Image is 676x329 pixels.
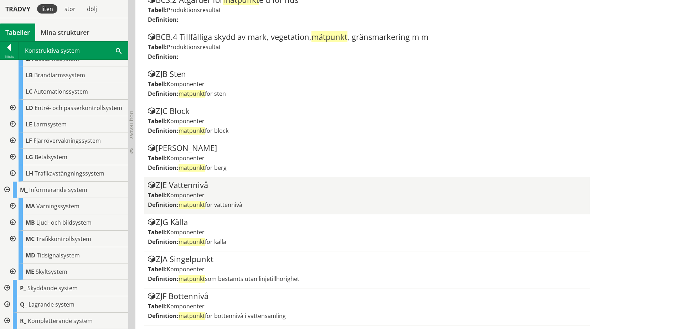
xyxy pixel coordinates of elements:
[148,201,179,209] label: Definition:
[148,228,167,236] label: Tabell:
[35,169,104,177] span: Trafikavstängningssystem
[148,16,179,23] label: Definition:
[35,153,67,161] span: Betalsystem
[148,144,586,152] div: [PERSON_NAME]
[148,181,586,189] div: ZJE Vattennivå
[34,88,88,95] span: Automationssystem
[26,202,35,210] span: MA
[26,120,32,128] span: LE
[28,317,93,325] span: Kompletterande system
[148,33,586,41] div: BCB.4 Tillfälliga skydd av mark, vegetation, , gränsmarkering m m
[20,317,26,325] span: R_
[33,137,101,145] span: Fjärrövervakningssystem
[179,90,205,98] span: mätpunkt
[179,127,228,135] span: för block
[148,154,167,162] label: Tabell:
[148,312,179,320] label: Definition:
[148,80,167,88] label: Tabell:
[148,275,179,283] label: Definition:
[167,117,205,125] span: Komponenter
[148,90,179,98] label: Definition:
[148,164,179,172] label: Definition:
[167,80,205,88] span: Komponenter
[26,153,33,161] span: LG
[36,202,79,210] span: Varningssystem
[148,302,167,310] label: Tabell:
[129,111,135,139] span: Dölj trädvy
[148,191,167,199] label: Tabell:
[36,268,67,276] span: Skyltsystem
[26,268,34,276] span: ME
[20,186,28,194] span: M_
[148,70,586,78] div: ZJB Sten
[26,169,33,177] span: LH
[148,265,167,273] label: Tabell:
[0,54,18,59] div: Tillbaka
[34,71,85,79] span: Brandlarmssystem
[33,120,67,128] span: Larmsystem
[179,312,286,320] span: för bottennivå i vattensamling
[37,4,57,14] div: liten
[167,265,205,273] span: Komponenter
[148,53,179,61] label: Definition:
[167,191,205,199] span: Komponenter
[167,302,205,310] span: Komponenter
[20,301,27,308] span: Q_
[26,137,32,145] span: LF
[27,284,78,292] span: Skyddande system
[179,312,205,320] span: mätpunkt
[167,6,221,14] span: Produktionsresultat
[148,6,167,14] label: Tabell:
[179,127,205,135] span: mätpunkt
[311,31,347,42] span: mätpunkt
[148,255,586,263] div: ZJA Singelpunkt
[26,235,35,243] span: MC
[26,71,33,79] span: LB
[35,104,122,112] span: Entré- och passerkontrollsystem
[148,117,167,125] label: Tabell:
[167,228,205,236] span: Komponenter
[179,201,242,209] span: för vattennivå
[60,4,80,14] div: stor
[29,186,87,194] span: Informerande system
[179,238,226,246] span: för källa
[116,47,122,54] span: Sök i tabellen
[1,5,34,13] div: Trädvy
[148,107,586,115] div: ZJC Block
[179,164,227,172] span: för berg
[26,251,35,259] span: MD
[26,104,33,112] span: LD
[179,275,205,283] span: mätpunkt
[83,4,101,14] div: dölj
[36,235,91,243] span: Trafikkontrollsystem
[179,275,299,283] span: som bestämts utan linjetillhörighet
[37,251,80,259] span: Tidsignalsystem
[29,301,74,308] span: Lagrande system
[148,238,179,246] label: Definition:
[26,88,32,95] span: LC
[20,284,26,292] span: P_
[19,42,128,59] div: Konstruktiva system
[148,43,167,51] label: Tabell:
[26,219,35,226] span: MB
[179,90,226,98] span: för sten
[179,201,205,209] span: mätpunkt
[148,218,586,226] div: ZJG Källa
[35,23,95,41] a: Mina strukturer
[179,238,205,246] span: mätpunkt
[167,154,205,162] span: Komponenter
[148,292,586,301] div: ZJF Bottennivå
[179,164,205,172] span: mätpunkt
[167,43,221,51] span: Produktionsresultat
[179,53,180,61] span: -
[148,127,179,135] label: Definition:
[36,219,92,226] span: Ljud- och bildsystem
